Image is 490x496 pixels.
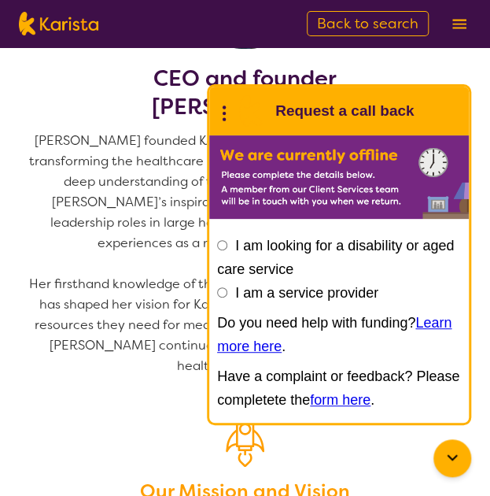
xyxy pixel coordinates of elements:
img: Karista offline chat form to request call back [209,135,469,219]
p: Do you need help with funding? . [217,311,461,358]
h1: Request a call back [275,99,414,123]
h2: CEO and founder [PERSON_NAME] [19,65,471,121]
img: menu [452,19,466,29]
img: Our Mission [226,405,264,467]
label: I am a service provider [235,285,378,301]
p: [PERSON_NAME] founded Karista in [DATE], driven by her passion for transforming the healthcare in... [19,131,471,376]
img: Karista [234,95,266,127]
a: form here [310,392,370,408]
span: Back to search [317,14,418,33]
a: Back to search [307,11,429,36]
img: Karista logo [19,12,98,35]
p: Have a complaint or feedback? Please completete the . [217,365,461,412]
label: I am looking for a disability or aged care service [217,238,454,277]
